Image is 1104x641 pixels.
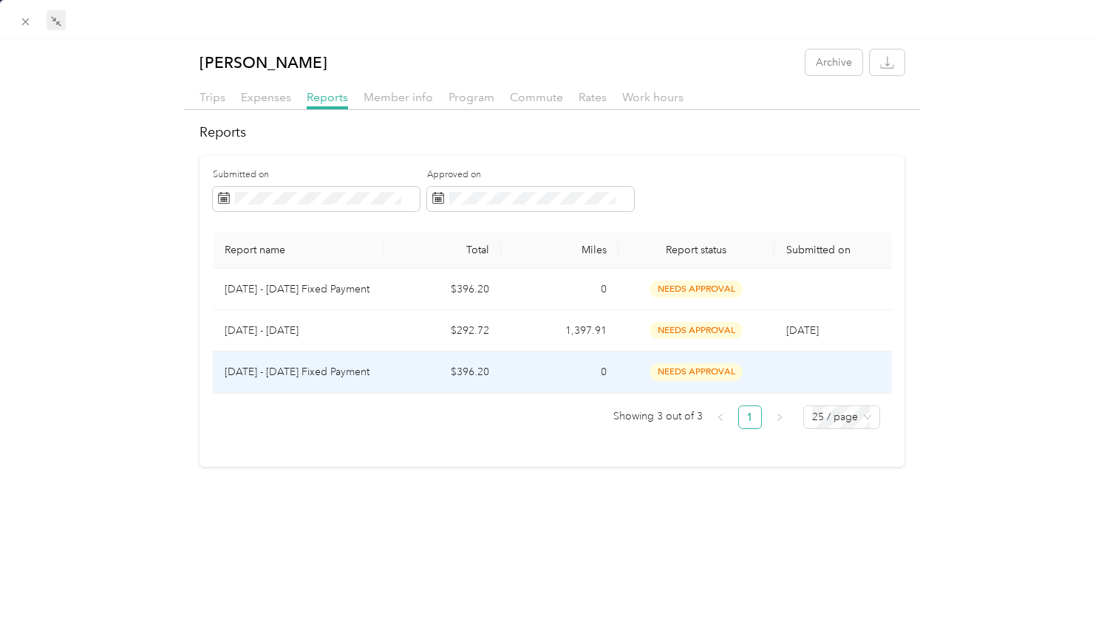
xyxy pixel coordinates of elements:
[768,405,791,429] li: Next Page
[384,269,501,310] td: $396.20
[650,281,743,298] span: needs approval
[803,405,880,429] div: Page Size
[738,405,762,429] li: 1
[650,363,743,380] span: needs approval
[1021,558,1104,641] iframe: Everlance-gr Chat Button Frame
[775,413,784,422] span: right
[513,244,606,256] div: Miles
[709,405,732,429] li: Previous Page
[622,90,684,104] span: Work hours
[396,244,489,256] div: Total
[768,405,791,429] button: right
[200,123,904,143] h2: Reports
[501,269,618,310] td: 0
[739,406,761,428] a: 1
[650,322,743,339] span: needs approval
[213,232,384,269] th: Report name
[449,90,494,104] span: Program
[812,406,871,428] span: 25 / page
[501,352,618,393] td: 0
[630,244,763,256] span: Report status
[501,310,618,352] td: 1,397.91
[364,90,433,104] span: Member info
[427,168,634,182] label: Approved on
[307,90,348,104] span: Reports
[510,90,563,104] span: Commute
[241,90,291,104] span: Expenses
[613,405,703,428] span: Showing 3 out of 3
[709,405,732,429] button: left
[716,413,725,422] span: left
[579,90,607,104] span: Rates
[384,310,501,352] td: $292.72
[225,281,372,298] p: [DATE] - [DATE] Fixed Payment
[200,49,327,75] p: [PERSON_NAME]
[225,323,372,339] p: [DATE] - [DATE]
[213,168,420,182] label: Submitted on
[786,324,819,337] span: [DATE]
[805,49,862,75] button: Archive
[384,352,501,393] td: $396.20
[200,90,225,104] span: Trips
[774,232,891,269] th: Submitted on
[225,364,372,380] p: [DATE] - [DATE] Fixed Payment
